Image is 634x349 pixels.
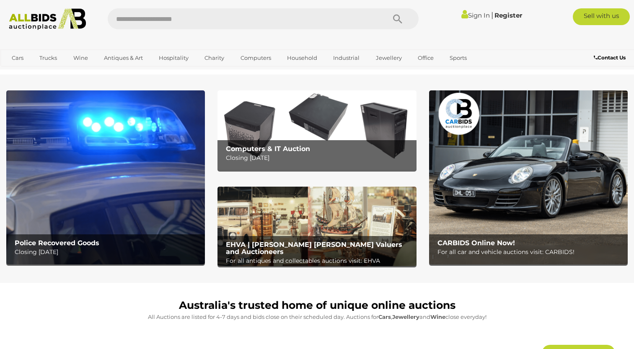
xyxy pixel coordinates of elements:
a: Trucks [34,51,62,65]
img: Police Recovered Goods [6,90,205,264]
p: All Auctions are listed for 4-7 days and bids close on their scheduled day. Auctions for , and cl... [10,312,624,322]
img: Computers & IT Auction [217,90,416,170]
b: EHVA | [PERSON_NAME] [PERSON_NAME] Valuers and Auctioneers [226,241,402,256]
a: Wine [68,51,93,65]
a: Antiques & Art [98,51,148,65]
p: For all antiques and collectables auctions visit: EHVA [226,256,412,266]
a: Computers & IT Auction Computers & IT Auction Closing [DATE] [217,90,416,170]
h1: Australia's trusted home of unique online auctions [10,300,624,311]
strong: Jewellery [392,313,419,320]
a: Jewellery [370,51,407,65]
a: Police Recovered Goods Police Recovered Goods Closing [DATE] [6,90,205,264]
strong: Cars [378,313,391,320]
a: Household [282,51,323,65]
b: Contact Us [594,54,626,61]
b: CARBIDS Online Now! [437,239,515,247]
a: Industrial [328,51,365,65]
a: Cars [6,51,29,65]
b: Computers & IT Auction [226,145,310,153]
b: Police Recovered Goods [15,239,99,247]
img: EHVA | Evans Hastings Valuers and Auctioneers [217,187,416,266]
a: Register [494,11,522,19]
button: Search [377,8,419,29]
a: EHVA | Evans Hastings Valuers and Auctioneers EHVA | [PERSON_NAME] [PERSON_NAME] Valuers and Auct... [217,187,416,266]
a: Charity [199,51,230,65]
img: Allbids.com.au [5,8,90,30]
strong: Wine [430,313,445,320]
a: Computers [235,51,277,65]
a: Sports [444,51,472,65]
a: Hospitality [153,51,194,65]
a: Sell with us [573,8,630,25]
p: For all car and vehicle auctions visit: CARBIDS! [437,247,624,257]
a: Contact Us [594,53,628,62]
img: CARBIDS Online Now! [429,90,628,264]
a: Sign In [461,11,490,19]
p: Closing [DATE] [226,153,412,163]
p: Closing [DATE] [15,247,201,257]
a: Office [412,51,439,65]
span: | [491,10,493,20]
a: [GEOGRAPHIC_DATA] [6,65,77,79]
a: CARBIDS Online Now! CARBIDS Online Now! For all car and vehicle auctions visit: CARBIDS! [429,90,628,264]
